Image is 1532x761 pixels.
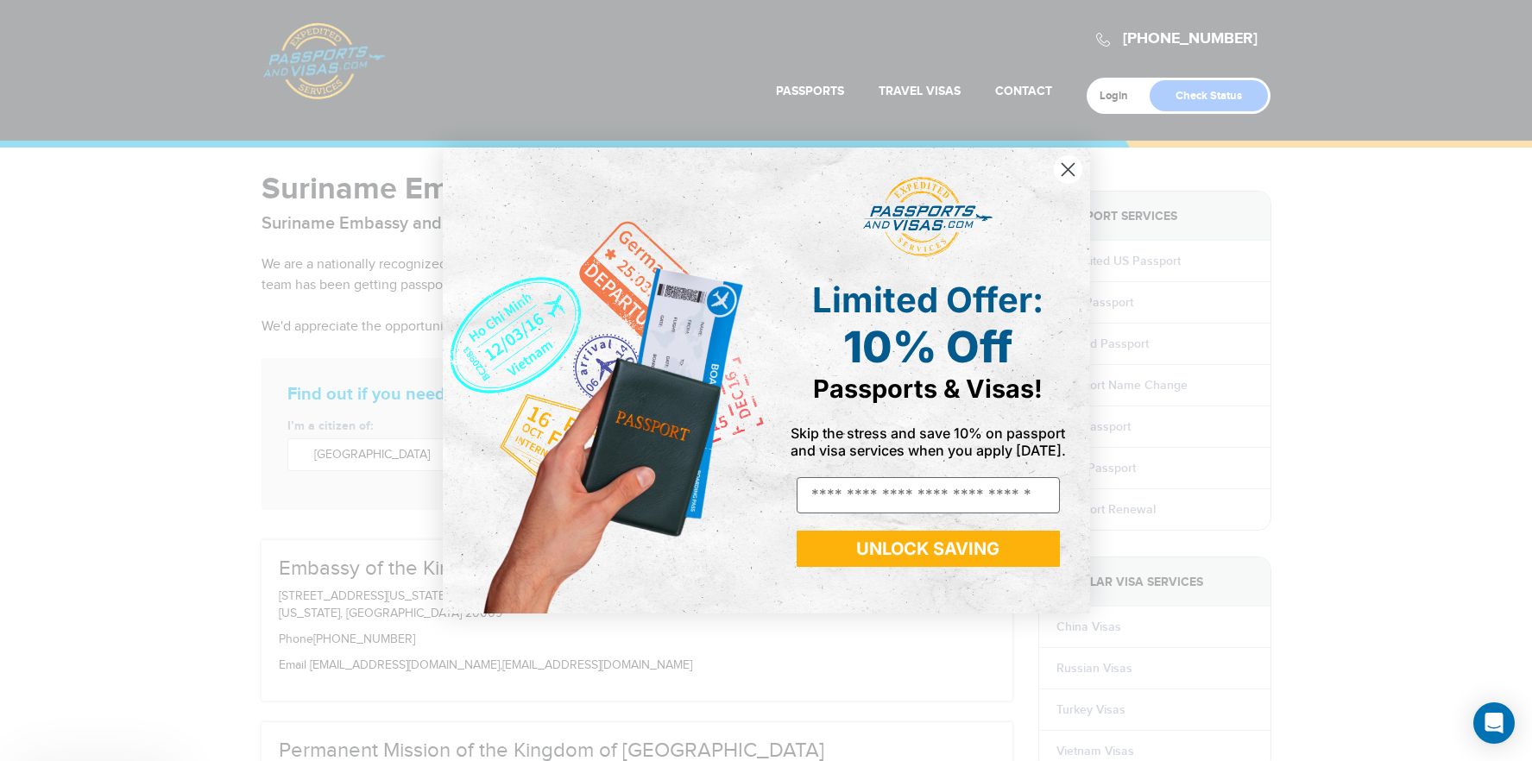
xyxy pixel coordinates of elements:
[843,321,1012,373] span: 10% Off
[812,279,1043,321] span: Limited Offer:
[863,177,993,258] img: passports and visas
[1053,154,1083,185] button: Close dialog
[791,425,1066,459] span: Skip the stress and save 10% on passport and visa services when you apply [DATE].
[813,374,1043,404] span: Passports & Visas!
[443,148,766,613] img: de9cda0d-0715-46ca-9a25-073762a91ba7.png
[797,531,1060,567] button: UNLOCK SAVING
[1473,702,1515,744] div: Open Intercom Messenger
